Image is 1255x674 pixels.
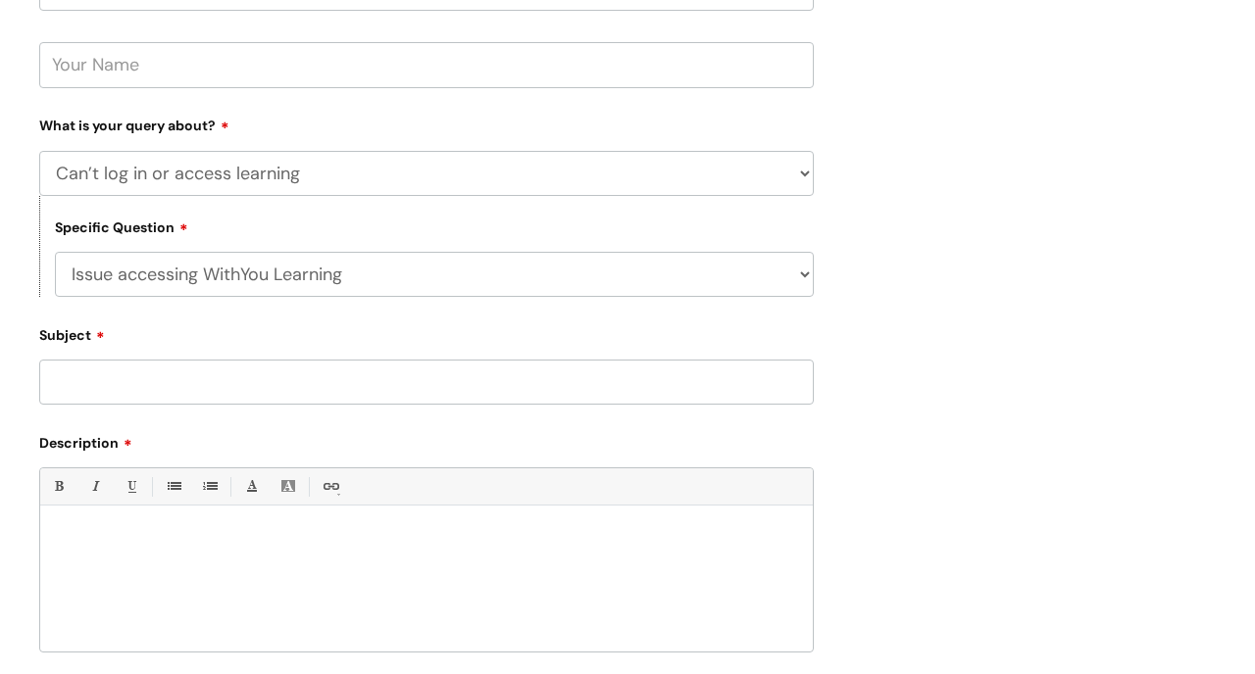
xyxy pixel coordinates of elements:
[161,474,185,499] a: • Unordered List (⌘⇧7)
[276,474,300,499] a: Back Color
[239,474,264,499] a: Font Color
[197,474,222,499] a: 1. Ordered List (⌘⇧8)
[39,42,814,87] input: Your Name
[39,320,814,344] label: Subject
[39,111,814,134] label: What is your query about?
[119,474,143,499] a: Underline(⌘U)
[46,474,71,499] a: Bold (⌘B)
[39,428,814,452] label: Description
[318,474,342,499] a: Link
[82,474,107,499] a: Italic (⌘I)
[55,217,188,236] label: Specific Question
